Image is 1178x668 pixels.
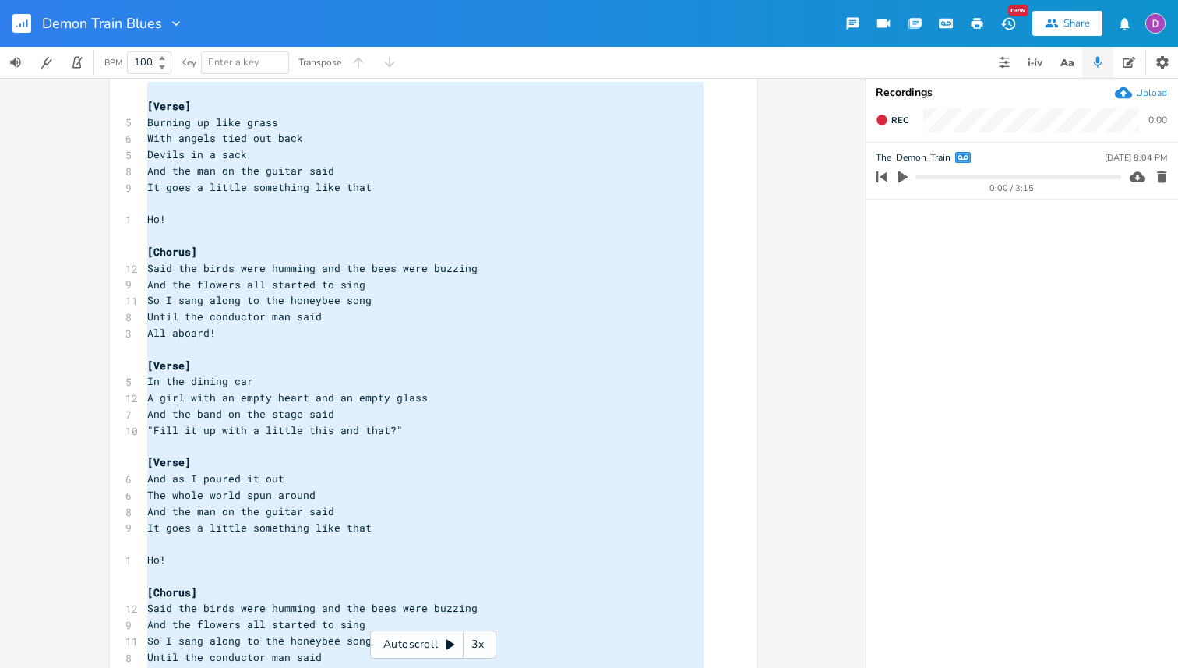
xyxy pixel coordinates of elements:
div: Key [181,58,196,67]
span: It goes a little something like that [147,521,372,535]
div: Recordings [876,87,1169,98]
span: In the dining car [147,374,253,388]
span: With angels tied out back [147,131,303,145]
button: Upload [1115,84,1167,101]
span: Until the conductor man said [147,309,322,323]
span: So I sang along to the honeybee song [147,634,372,648]
span: The_Demon_Train [876,150,951,165]
span: Enter a key [208,55,259,69]
div: Transpose [298,58,341,67]
span: [Verse] [147,359,191,373]
span: The whole world spun around [147,488,316,502]
img: Dylan [1145,13,1166,34]
span: And the man on the guitar said [147,504,334,518]
span: And as I poured it out [147,472,284,486]
span: Ho! [147,553,166,567]
span: Burning up like grass [147,115,278,129]
span: Ho! [147,212,166,226]
span: Said the birds were humming and the bees were buzzing [147,601,478,615]
span: [Verse] [147,99,191,113]
div: 3x [464,631,492,659]
div: New [1008,5,1028,16]
div: [DATE] 8:04 PM [1105,154,1167,162]
span: So I sang along to the honeybee song [147,293,372,307]
span: Said the birds were humming and the bees were buzzing [147,261,478,275]
div: Autoscroll [370,631,496,659]
span: And the flowers all started to sing [147,617,365,631]
div: 0:00 / 3:15 [903,184,1121,193]
div: Share [1063,16,1090,30]
span: And the band on the stage said [147,407,334,421]
div: 0:00 [1148,115,1167,125]
span: Rec [891,115,908,126]
span: Devils in a sack [147,147,247,161]
span: "Fill it up with a little this and that?" [147,423,403,437]
span: [Chorus] [147,585,197,599]
button: New [993,9,1024,37]
span: Until the conductor man said [147,650,322,664]
span: All aboard! [147,326,216,340]
span: And the man on the guitar said [147,164,334,178]
div: BPM [104,58,122,67]
span: A girl with an empty heart and an empty glass [147,391,428,405]
button: Share [1032,11,1102,36]
span: It goes a little something like that [147,180,372,194]
div: Upload [1136,87,1167,99]
span: And the flowers all started to sing [147,277,365,292]
button: Rec [869,108,915,133]
span: [Chorus] [147,245,197,259]
span: [Verse] [147,455,191,469]
span: Demon Train Blues [42,16,162,30]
